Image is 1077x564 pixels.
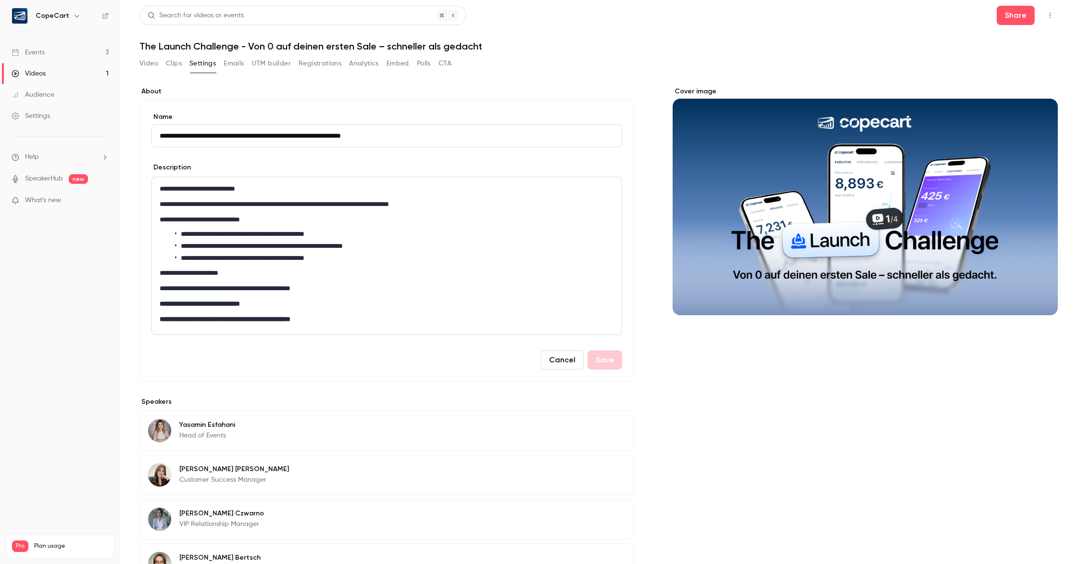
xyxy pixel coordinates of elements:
div: Settings [12,111,50,121]
h1: [PERSON_NAME] [47,5,109,12]
div: Hey [PERSON_NAME],The 158 numbers is only counting people that watched the video during the live ... [8,164,158,213]
span: new [69,174,88,184]
div: whats the difference? [97,113,185,134]
div: Watched webinar [84,96,177,106]
button: Settings [189,56,216,71]
button: Emoji picker [30,315,38,323]
div: Salim says… [8,214,185,264]
button: Video [139,56,158,71]
li: help-dropdown-opener [12,152,109,162]
div: whats the difference? [104,118,177,128]
label: Cover image [673,87,1058,96]
button: Cancel [541,350,584,370]
button: Start recording [61,315,69,323]
span: What's new [25,195,61,205]
img: CopeCart [12,8,27,24]
div: joined the conversation [41,143,164,152]
img: Profile image for Salim [29,143,38,153]
input: Enter your email [20,43,173,53]
img: Emilia Wagner [148,463,171,487]
div: user says… [8,77,185,113]
div: Videos [12,69,46,78]
img: Yasamin Esfahani [148,419,171,442]
img: Profile image for Salim [27,5,43,21]
div: Operator says… [8,12,185,77]
button: Emails [224,56,244,71]
div: Salim says… [8,141,185,164]
div: 158 + 76 isn't equal to 214 because some people watched both the live & replay [15,269,150,298]
button: Home [150,4,169,22]
div: Salim says… [8,264,185,325]
div: 214 is the number of people that watched the videos (either live or replay)76 watched the replay [8,214,158,263]
p: Active [47,12,66,22]
button: Analytics [349,56,379,71]
button: Registrations [299,56,341,71]
p: Customer Success Manager [179,475,289,485]
div: 158 + 76 isn't equal to 214 because some people watched both the live & replay [8,264,158,304]
div: You will be notified here and by email [20,29,173,40]
button: go back [6,4,25,22]
button: Share [997,6,1035,25]
h1: The Launch Challenge - Von 0 auf deinen ersten Sale – schneller als gedacht [139,40,1058,52]
div: editor [152,177,622,334]
div: Salim says… [8,164,185,214]
p: [PERSON_NAME] Czwarno [179,509,264,518]
p: [PERSON_NAME] [PERSON_NAME] [179,464,289,474]
div: Yasamin EsfahaniYasamin EsfahaniHead of Events [139,410,634,451]
label: Description [151,163,191,172]
p: [PERSON_NAME] Bertsch [179,553,265,563]
button: Embed [387,56,409,71]
button: UTM builder [252,56,291,71]
section: Cover image [673,87,1058,315]
span: Pro [12,540,28,552]
b: [PERSON_NAME] [41,144,95,151]
div: user says… [8,113,185,141]
button: Upload attachment [15,315,23,323]
a: SpeakerHub [25,174,63,184]
span: Help [25,152,39,162]
button: CTA [438,56,451,71]
div: Search for videos or events [148,11,244,21]
h6: CopeCart [36,11,69,21]
div: Hey [PERSON_NAME], [15,169,150,179]
label: Name [151,112,622,122]
div: Events [12,48,45,57]
div: The 158 numbers is only counting people that watched the video during the live event [15,179,150,207]
div: Close [169,4,186,21]
span: Plan usage [34,542,108,550]
p: Head of Events [179,431,235,440]
div: Audience [12,90,54,100]
div: We got vierws: 158 bit, 214Watched webinar [76,77,185,112]
div: Emilia Wagner[PERSON_NAME] [PERSON_NAME]Customer Success Manager [139,455,634,495]
div: Olivia Czwarno[PERSON_NAME] CzwarnoVIP Relationship Manager [139,499,634,539]
button: Send a message… [165,311,180,327]
button: Gif picker [46,315,53,323]
label: About [139,87,634,96]
button: Clips [166,56,182,71]
textarea: Message… [8,295,184,311]
div: 214 is the number of people that watched the videos (either live or replay) [15,219,150,248]
label: Speakers [139,397,634,407]
div: 76 watched the replay [15,248,150,257]
p: Yasamin Esfahani [179,420,235,430]
button: Polls [417,56,431,71]
section: description [151,177,622,335]
img: Olivia Czwarno [148,508,171,531]
div: We got vierws: 158 bit, 214 [84,82,177,92]
button: Top Bar Actions [1042,8,1058,23]
p: VIP Relationship Manager [179,519,264,529]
